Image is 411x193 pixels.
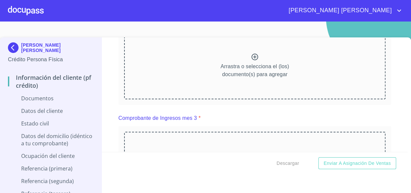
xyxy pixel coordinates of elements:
p: Información del cliente (PF crédito) [8,73,94,89]
div: [PERSON_NAME] [PERSON_NAME] [8,42,94,56]
p: Referencia (segunda) [8,177,94,185]
p: Referencia (primera) [8,165,94,172]
span: [PERSON_NAME] [PERSON_NAME] [284,5,395,16]
span: Enviar a Asignación de Ventas [324,159,391,168]
button: Enviar a Asignación de Ventas [318,157,396,169]
p: [PERSON_NAME] [PERSON_NAME] [21,42,94,53]
p: Ocupación del Cliente [8,152,94,160]
button: account of current user [284,5,403,16]
p: Comprobante de Ingresos mes 3 [118,114,197,122]
p: Arrastra o selecciona el (los) documento(s) para agregar [220,63,289,78]
img: Docupass spot blue [8,42,21,53]
span: Descargar [277,159,299,168]
button: Descargar [274,157,302,169]
p: Estado Civil [8,120,94,127]
p: Documentos [8,95,94,102]
p: Crédito Persona Física [8,56,94,64]
p: Datos del cliente [8,107,94,115]
p: Datos del domicilio (idéntico a tu comprobante) [8,132,94,147]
